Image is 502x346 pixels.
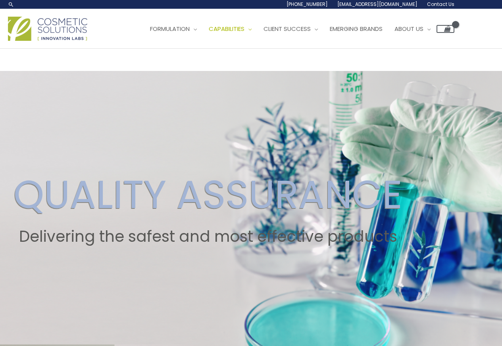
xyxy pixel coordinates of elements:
[389,17,437,41] a: About Us
[144,17,203,41] a: Formulation
[330,25,383,33] span: Emerging Brands
[324,17,389,41] a: Emerging Brands
[258,17,324,41] a: Client Success
[337,1,417,8] span: [EMAIL_ADDRESS][DOMAIN_NAME]
[264,25,311,33] span: Client Success
[427,1,454,8] span: Contact Us
[138,17,454,41] nav: Site Navigation
[209,25,244,33] span: Capabilities
[8,17,87,41] img: Cosmetic Solutions Logo
[203,17,258,41] a: Capabilities
[394,25,423,33] span: About Us
[150,25,190,33] span: Formulation
[437,25,454,33] a: View Shopping Cart, empty
[13,171,402,218] h2: QUALITY ASSURANCE
[13,227,402,246] h2: Delivering the safest and most effective products
[287,1,328,8] span: [PHONE_NUMBER]
[8,1,14,8] a: Search icon link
